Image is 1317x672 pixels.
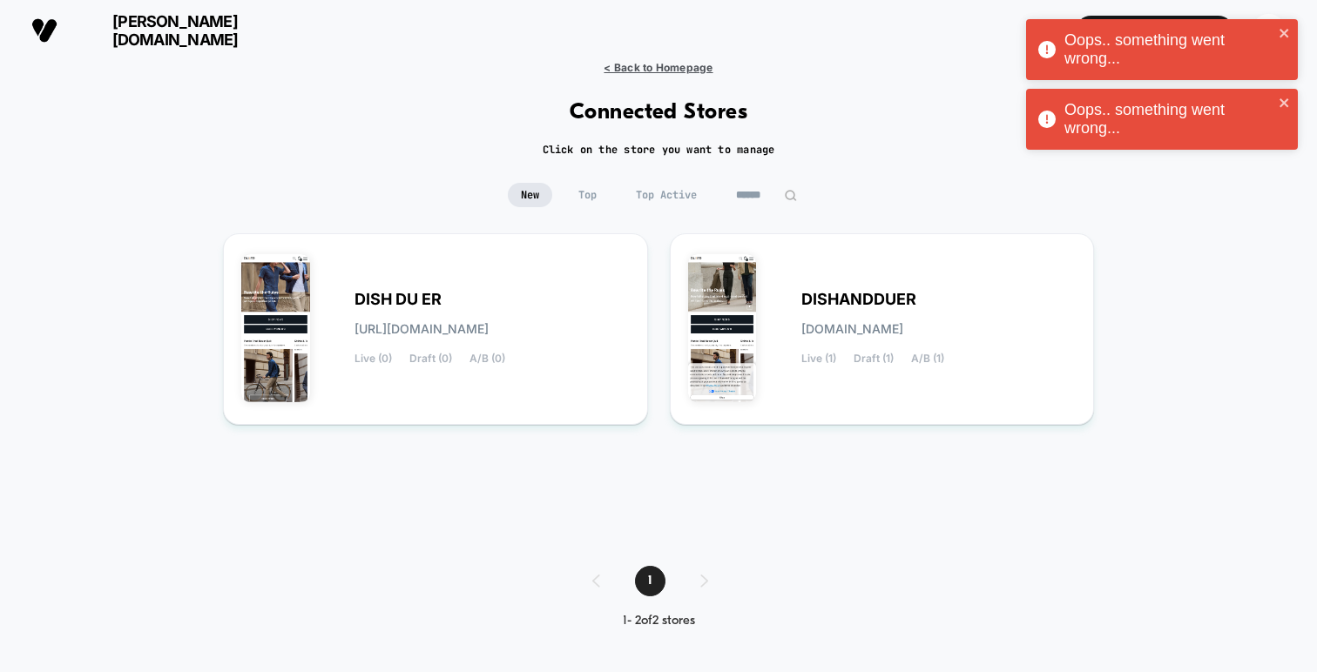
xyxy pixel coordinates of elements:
[241,254,310,402] img: DISH_DU_ER
[543,143,775,157] h2: Click on the store you want to manage
[801,293,916,306] span: DISHANDDUER
[635,566,665,596] span: 1
[623,183,710,207] span: Top Active
[604,61,713,74] span: < Back to Homepage
[355,293,442,306] span: DISH DU ER
[409,353,452,365] span: Draft (0)
[1246,13,1291,49] button: CK
[1064,31,1273,68] div: Oops.. something went wrong...
[1279,26,1291,43] button: close
[1252,14,1286,48] div: CK
[31,17,57,44] img: Visually logo
[355,353,392,365] span: Live (0)
[688,254,757,402] img: DISHANDDUER
[565,183,610,207] span: Top
[469,353,505,365] span: A/B (0)
[1279,96,1291,112] button: close
[1064,101,1273,138] div: Oops.. something went wrong...
[355,323,489,335] span: [URL][DOMAIN_NAME]
[26,11,285,50] button: [PERSON_NAME][DOMAIN_NAME]
[801,323,903,335] span: [DOMAIN_NAME]
[508,183,552,207] span: New
[801,353,836,365] span: Live (1)
[854,353,894,365] span: Draft (1)
[784,189,797,202] img: edit
[911,353,944,365] span: A/B (1)
[575,614,743,628] div: 1 - 2 of 2 stores
[71,12,280,49] span: [PERSON_NAME][DOMAIN_NAME]
[570,100,748,125] h1: Connected Stores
